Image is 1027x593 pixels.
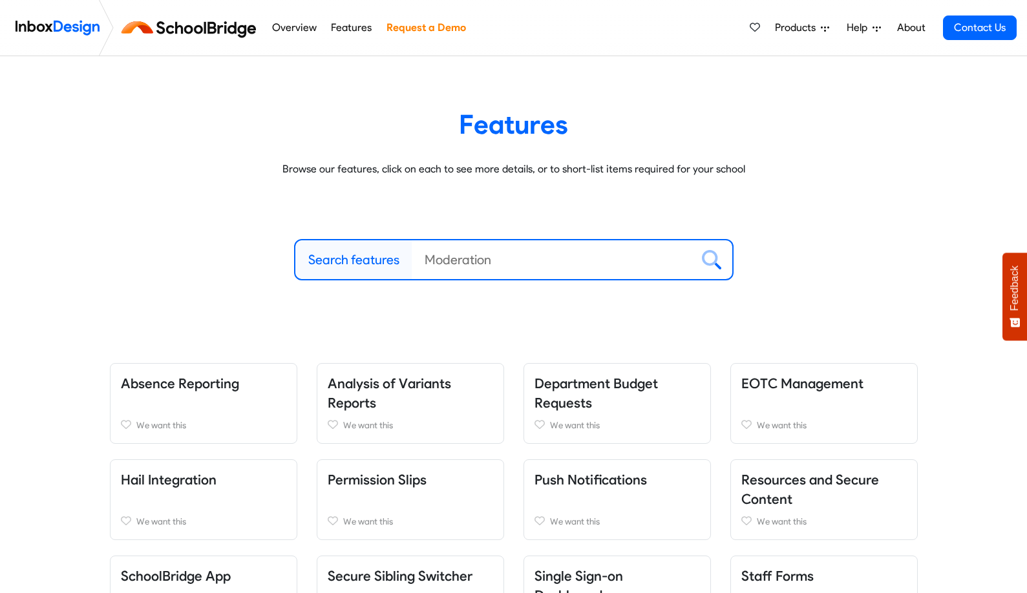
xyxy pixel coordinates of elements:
[893,15,929,41] a: About
[328,375,451,411] a: Analysis of Variants Reports
[328,417,493,433] a: We want this
[100,363,307,444] div: Absence Reporting
[343,516,393,526] span: We want this
[741,568,814,584] a: Staff Forms
[412,240,692,279] input: Moderation
[136,420,186,430] span: We want this
[757,516,807,526] span: We want this
[535,417,700,433] a: We want this
[757,420,807,430] span: We want this
[120,161,908,177] p: Browse our features, click on each to see more details, or to short-list items required for your ...
[721,363,927,444] div: EOTC Management
[721,459,927,540] div: Resources and Secure Content
[943,16,1017,40] a: Contact Us
[550,516,600,526] span: We want this
[741,514,907,529] a: We want this
[100,459,307,540] div: Hail Integration
[383,15,469,41] a: Request a Demo
[535,514,700,529] a: We want this
[514,363,721,444] div: Department Budget Requests
[328,15,376,41] a: Features
[741,375,863,391] a: EOTC Management
[121,514,286,529] a: We want this
[268,15,320,41] a: Overview
[307,363,514,444] div: Analysis of Variants Reports
[535,375,658,411] a: Department Budget Requests
[775,20,821,36] span: Products
[1009,265,1021,311] span: Feedback
[343,420,393,430] span: We want this
[121,568,231,584] a: SchoolBridge App
[741,472,879,507] a: Resources and Secure Content
[119,12,264,43] img: schoolbridge logo
[550,420,600,430] span: We want this
[535,472,647,488] a: Push Notifications
[328,472,427,488] a: Permission Slips
[847,20,873,36] span: Help
[307,459,514,540] div: Permission Slips
[328,568,472,584] a: Secure Sibling Switcher
[120,108,908,141] heading: Features
[842,15,886,41] a: Help
[121,472,217,488] a: Hail Integration
[328,514,493,529] a: We want this
[770,15,834,41] a: Products
[741,417,907,433] a: We want this
[121,417,286,433] a: We want this
[121,375,239,391] a: Absence Reporting
[1002,253,1027,340] button: Feedback - Show survey
[514,459,721,540] div: Push Notifications
[136,516,186,526] span: We want this
[308,250,399,269] label: Search features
